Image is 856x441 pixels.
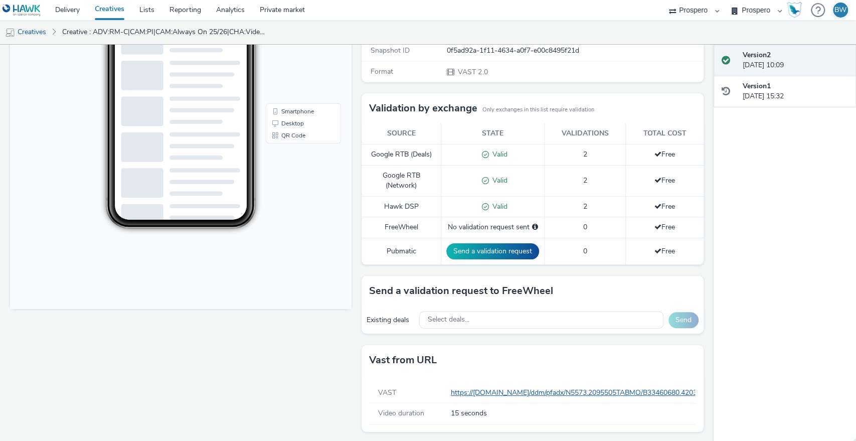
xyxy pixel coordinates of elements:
span: QR Code [271,235,295,241]
td: Hawk DSP [362,196,441,217]
span: Free [654,246,675,256]
li: Desktop [258,220,329,232]
span: 0 [583,246,587,256]
a: Hawk Academy [787,2,806,18]
td: Google RTB (Deals) [362,144,441,165]
span: Desktop [271,223,294,229]
div: BW [834,3,846,18]
span: Free [654,150,675,159]
div: [DATE] 15:32 [743,81,848,102]
span: VAST 2.0 [457,67,487,77]
span: 2 [583,150,587,159]
span: 2 [583,176,587,185]
span: Valid [488,176,507,185]
span: Free [654,176,675,185]
h3: Vast from URL [369,353,437,368]
img: Hawk Academy [787,2,802,18]
th: Validations [544,123,625,144]
span: VAST [378,388,396,397]
div: No validation request sent [446,222,539,232]
span: 0 [583,222,587,232]
span: Snapshot ID [371,46,410,55]
td: Pubmatic [362,238,441,264]
span: Select deals... [427,316,469,324]
strong: Version 2 [743,50,771,60]
span: 2 [583,202,587,211]
h3: Validation by exchange [369,101,477,116]
div: [DATE] 10:09 [743,50,848,71]
a: Creative : ADV:RM-C|CAM:PI|CAM:Always On 25/26|CHA:Video|PLA:Prospero|INV:LoopMe|TEC:N/A|PHA:|OBJ... [57,20,271,44]
div: Existing deals [367,315,414,325]
strong: Version 1 [743,81,771,91]
span: 15 seconds [451,408,693,418]
button: Send a validation request [446,243,539,259]
img: mobile [5,28,15,38]
th: Total cost [626,123,704,144]
span: Smartphone [271,211,304,217]
div: Please select a deal below and click on Send to send a validation request to FreeWheel. [532,222,538,232]
span: Video duration [378,408,424,418]
li: QR Code [258,232,329,244]
td: Google RTB (Network) [362,165,441,196]
div: 0f5ad92a-1f11-4634-a0f7-e00c8495f21d [447,46,702,56]
span: Free [654,202,675,211]
h3: Send a validation request to FreeWheel [369,283,553,299]
button: Send [668,312,699,328]
span: Valid [488,150,507,159]
span: Valid [488,202,507,211]
th: Source [362,123,441,144]
small: Only exchanges in this list require validation [482,106,594,114]
li: Smartphone [258,208,329,220]
span: Free [654,222,675,232]
th: State [441,123,544,144]
span: Format [371,67,393,76]
img: undefined Logo [3,4,41,17]
td: FreeWheel [362,217,441,238]
span: 9:54 [115,39,124,44]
